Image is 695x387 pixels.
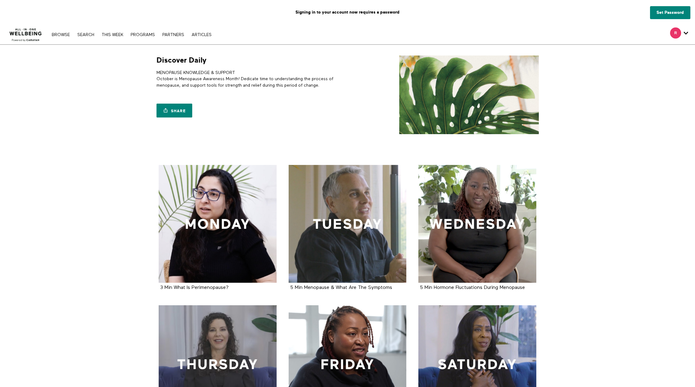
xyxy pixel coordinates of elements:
a: 3 Min What Is Perimenopause? [159,165,277,283]
a: Search [74,33,97,37]
p: Signing in to your account now requires a password [5,5,690,20]
a: 5 Min Menopause & What Are The Symptoms [289,165,407,283]
img: CARAVAN [7,24,44,42]
a: PARTNERS [159,33,187,37]
a: 5 Min Hormone Fluctuations During Menopause [420,285,525,290]
p: MENOPAUSE KNOWLEDGE & SUPPORT October is Menopause Awareness Month! Dedicate time to understandin... [156,70,345,89]
a: Set Password [650,6,690,19]
a: 5 Min Menopause & What Are The Symptoms [290,285,392,290]
h1: Discover Daily [156,56,206,65]
img: Discover Daily [399,56,539,134]
div: Secondary [665,25,693,44]
a: Share [156,104,192,117]
a: ARTICLES [189,33,215,37]
a: Browse [49,33,73,37]
a: THIS WEEK [99,33,126,37]
nav: Primary [49,31,214,38]
a: 3 Min What Is Perimenopause? [160,285,229,290]
a: PROGRAMS [128,33,158,37]
a: 5 Min Hormone Fluctuations During Menopause [418,165,536,283]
